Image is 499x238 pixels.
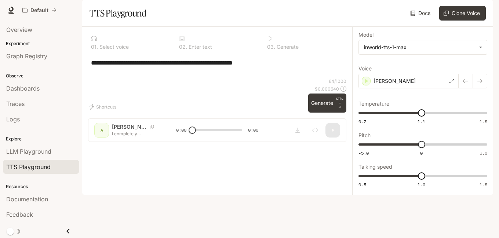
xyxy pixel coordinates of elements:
span: 1.5 [480,182,487,188]
p: Select voice [98,44,129,50]
p: Voice [358,66,372,71]
p: 0 2 . [179,44,187,50]
button: All workspaces [19,3,60,18]
p: Default [30,7,48,14]
h1: TTS Playground [90,6,146,21]
p: Generate [275,44,299,50]
p: 0 3 . [267,44,275,50]
button: GenerateCTRL +⏎ [308,94,346,113]
p: Temperature [358,101,389,106]
button: Shortcuts [88,101,119,113]
button: Clone Voice [439,6,486,21]
p: $ 0.000640 [315,86,339,92]
span: 0 [420,150,423,156]
p: 64 / 1000 [329,78,346,84]
span: -5.0 [358,150,369,156]
span: 1.5 [480,118,487,125]
p: Pitch [358,133,371,138]
p: 0 1 . [91,44,98,50]
p: Enter text [187,44,212,50]
p: [PERSON_NAME] [374,77,416,85]
div: inworld-tts-1-max [364,44,475,51]
span: 0.7 [358,118,366,125]
p: Model [358,32,374,37]
p: Talking speed [358,164,392,169]
span: 1.1 [418,118,425,125]
span: 1.0 [418,182,425,188]
div: inworld-tts-1-max [359,40,487,54]
p: ⏎ [336,96,343,110]
span: 0.5 [358,182,366,188]
p: CTRL + [336,96,343,105]
a: Docs [409,6,433,21]
span: 5.0 [480,150,487,156]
